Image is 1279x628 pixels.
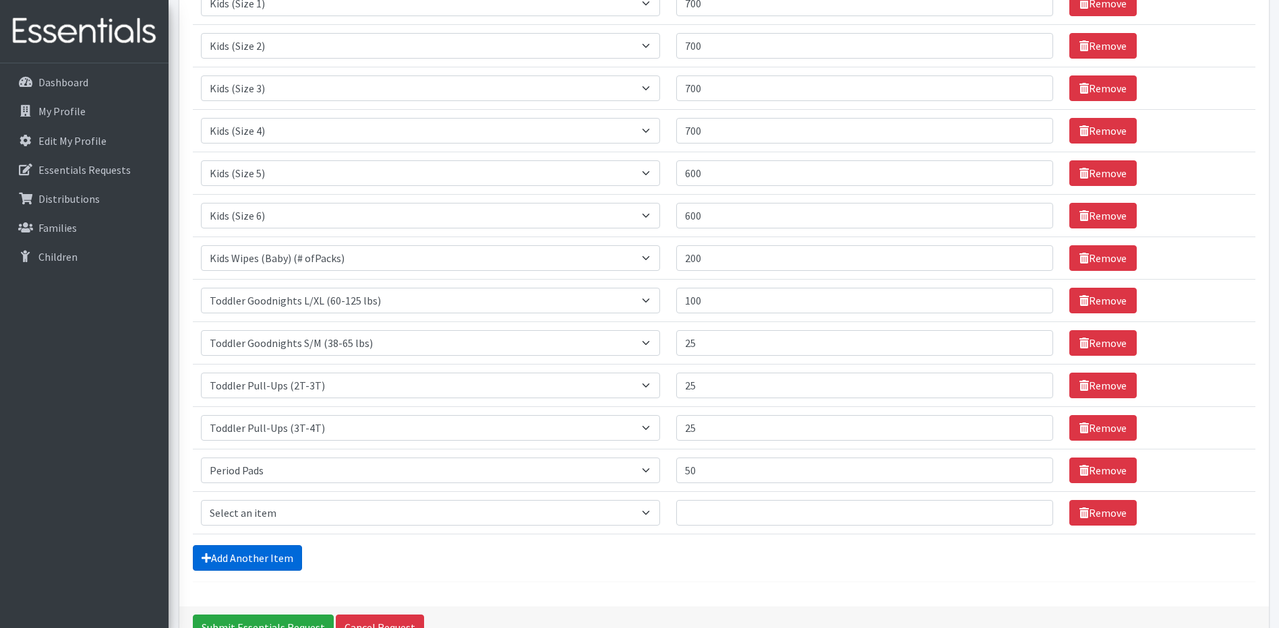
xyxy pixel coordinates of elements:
a: Remove [1069,330,1137,356]
a: Remove [1069,288,1137,313]
a: Distributions [5,185,163,212]
p: Edit My Profile [38,134,107,148]
a: Remove [1069,415,1137,441]
a: Essentials Requests [5,156,163,183]
p: Children [38,250,78,263]
a: Remove [1069,75,1137,101]
a: Families [5,214,163,241]
a: Remove [1069,160,1137,186]
a: Remove [1069,118,1137,144]
a: Children [5,243,163,270]
a: My Profile [5,98,163,125]
a: Remove [1069,373,1137,398]
p: Essentials Requests [38,163,131,177]
p: Families [38,221,77,234]
a: Remove [1069,245,1137,271]
p: My Profile [38,104,86,118]
a: Remove [1069,203,1137,228]
a: Remove [1069,500,1137,526]
p: Dashboard [38,75,88,89]
a: Dashboard [5,69,163,96]
img: HumanEssentials [5,9,163,54]
a: Edit My Profile [5,127,163,154]
p: Distributions [38,192,100,206]
a: Add Another Item [193,545,302,571]
a: Remove [1069,33,1137,59]
a: Remove [1069,458,1137,483]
